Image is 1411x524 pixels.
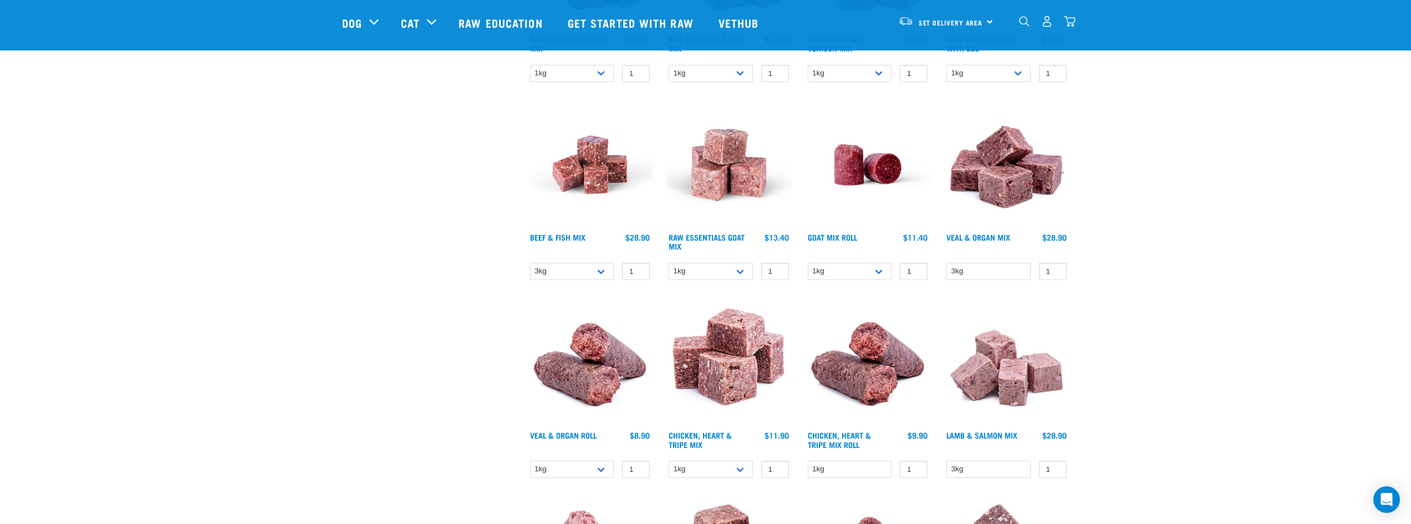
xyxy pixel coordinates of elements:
img: user.png [1041,16,1053,27]
a: Cat [401,14,420,31]
input: 1 [1039,263,1067,280]
input: 1 [622,461,650,478]
a: Lamb & Salmon Mix [946,433,1017,437]
a: Goat Mix Roll [808,235,857,239]
img: Raw Essentials Chicken Lamb Beef Bulk Minced Raw Dog Food Roll Unwrapped [805,102,931,228]
div: $9.90 [908,431,928,440]
div: Open Intercom Messenger [1373,486,1400,513]
input: 1 [900,65,928,82]
span: Set Delivery Area [919,21,983,24]
a: Beef & Fish Mix [530,235,585,239]
a: Veal & Organ Roll [530,433,597,437]
div: $28.90 [625,233,650,242]
img: home-icon@2x.png [1064,16,1076,27]
div: $13.40 [765,233,789,242]
a: Chicken, Heart & Tripe Mix [669,433,732,446]
input: 1 [1039,461,1067,478]
input: 1 [761,263,789,280]
input: 1 [622,263,650,280]
div: $11.90 [765,431,789,440]
img: Goat M Ix 38448 [666,102,792,228]
img: van-moving.png [898,16,913,26]
a: Raw Education [447,1,556,45]
a: Get started with Raw [557,1,707,45]
img: Chicken Heart Tripe Roll 01 [805,300,931,426]
div: $8.90 [630,431,650,440]
img: 1062 Chicken Heart Tripe Mix 01 [666,300,792,426]
div: $11.40 [903,233,928,242]
a: Vethub [707,1,773,45]
div: $28.90 [1042,233,1067,242]
img: Beef Mackerel 1 [527,102,653,228]
a: Chicken, Heart & Tripe Mix Roll [808,433,871,446]
img: 1158 Veal Organ Mix 01 [944,102,1069,228]
input: 1 [761,65,789,82]
a: Veal & Organ Mix [946,235,1010,239]
a: Raw Essentials Goat Mix [669,235,745,248]
img: home-icon-1@2x.png [1019,16,1030,27]
img: Veal Organ Mix Roll 01 [527,300,653,426]
input: 1 [1039,65,1067,82]
input: 1 [900,263,928,280]
div: $28.90 [1042,431,1067,440]
input: 1 [900,461,928,478]
a: Dog [342,14,362,31]
input: 1 [622,65,650,82]
input: 1 [761,461,789,478]
img: 1029 Lamb Salmon Mix 01 [944,300,1069,426]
